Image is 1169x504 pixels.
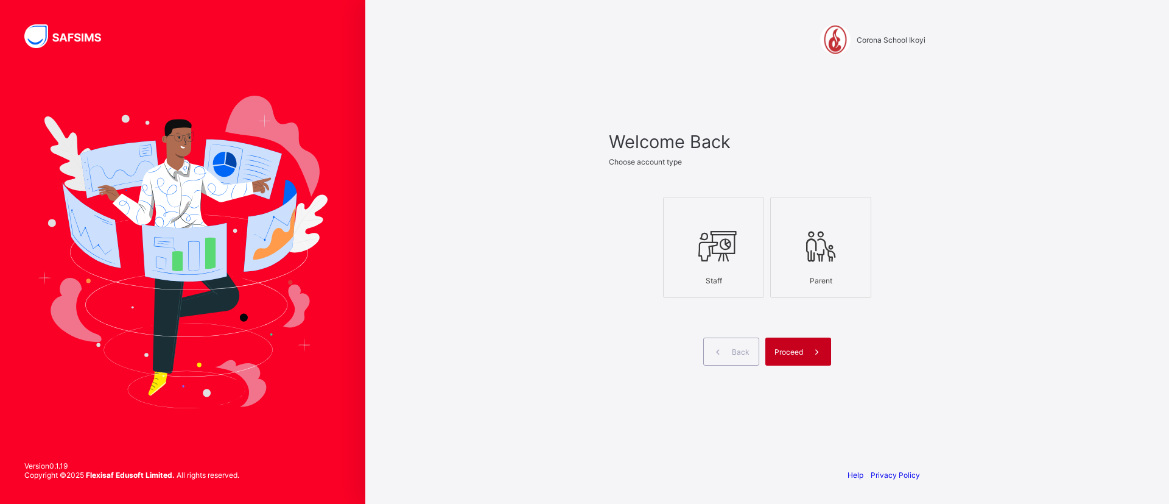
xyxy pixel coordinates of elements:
span: Copyright © 2025 All rights reserved. [24,470,239,480]
span: Corona School Ikoyi [857,35,925,44]
img: SAFSIMS Logo [24,24,116,48]
span: Version 0.1.19 [24,461,239,470]
div: Staff [670,270,757,291]
a: Privacy Policy [871,470,920,480]
a: Help [848,470,863,480]
span: Choose account type [609,157,682,166]
span: Back [732,347,749,357]
strong: Flexisaf Edusoft Limited. [86,470,175,480]
span: Proceed [774,347,803,357]
span: Welcome Back [609,131,925,152]
img: Hero Image [38,96,328,408]
div: Parent [777,270,865,291]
